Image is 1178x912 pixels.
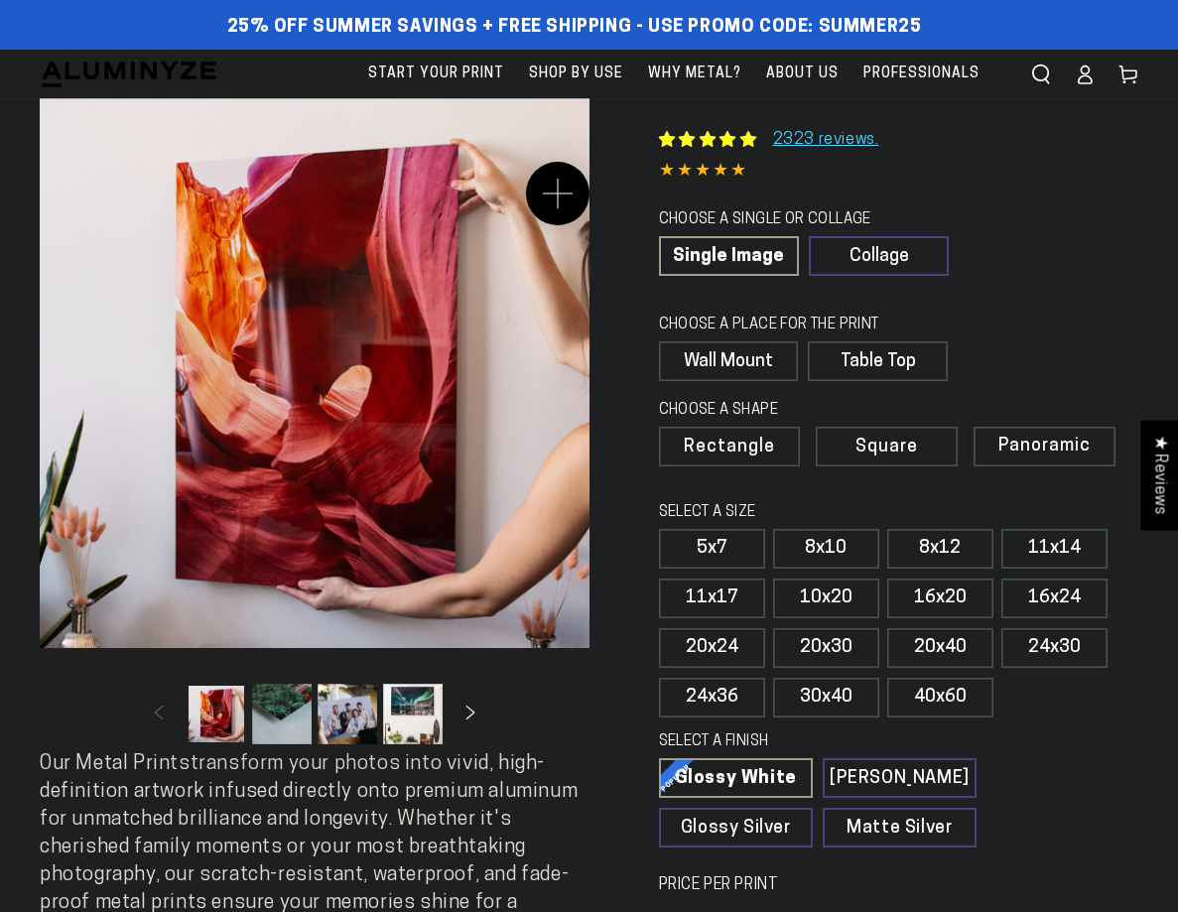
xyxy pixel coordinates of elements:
span: 25% off Summer Savings + Free Shipping - Use Promo Code: SUMMER25 [227,17,922,39]
label: 24x36 [659,678,765,717]
label: 10x20 [773,579,879,618]
span: Start Your Print [368,62,504,86]
a: 2323 reviews. [773,132,879,148]
label: 16x20 [887,579,993,618]
label: 11x17 [659,579,765,618]
label: 16x24 [1001,579,1108,618]
label: 8x10 [773,529,879,569]
label: 20x24 [659,628,765,668]
legend: CHOOSE A SINGLE OR COLLAGE [659,209,931,231]
span: Professionals [863,62,980,86]
label: 24x30 [1001,628,1108,668]
span: Square [855,439,918,456]
legend: CHOOSE A PLACE FOR THE PRINT [659,315,930,336]
a: [PERSON_NAME] [823,758,977,798]
a: About Us [756,50,849,98]
a: Single Image [659,236,799,276]
label: 11x14 [1001,529,1108,569]
div: 4.85 out of 5.0 stars [659,158,1139,187]
button: Load image 1 in gallery view [187,684,246,744]
media-gallery: Gallery Viewer [40,98,589,750]
button: Slide left [137,692,181,735]
a: Glossy White [659,758,813,798]
a: Shop By Use [519,50,633,98]
span: About Us [766,62,839,86]
label: 30x40 [773,678,879,717]
a: Professionals [853,50,989,98]
a: Matte Silver [823,808,977,847]
summary: Search our site [1019,53,1063,96]
button: Load image 3 in gallery view [318,684,377,744]
label: 20x40 [887,628,993,668]
label: 20x30 [773,628,879,668]
label: PRICE PER PRINT [659,874,1139,897]
button: Slide right [449,692,492,735]
legend: CHOOSE A SHAPE [659,400,933,422]
label: 5x7 [659,529,765,569]
label: Wall Mount [659,341,799,381]
a: Collage [809,236,949,276]
label: 40x60 [887,678,993,717]
span: Panoramic [998,437,1091,456]
span: Rectangle [684,439,775,456]
a: Start Your Print [358,50,514,98]
span: Why Metal? [648,62,741,86]
label: Table Top [808,341,948,381]
button: Load image 4 in gallery view [383,684,443,744]
label: 8x12 [887,529,993,569]
img: Aluminyze [40,60,218,89]
a: Glossy Silver [659,808,813,847]
div: Click to open Judge.me floating reviews tab [1140,420,1178,530]
span: Shop By Use [529,62,623,86]
legend: SELECT A FINISH [659,731,939,753]
legend: SELECT A SIZE [659,502,939,524]
button: Load image 2 in gallery view [252,684,312,744]
a: Why Metal? [638,50,751,98]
